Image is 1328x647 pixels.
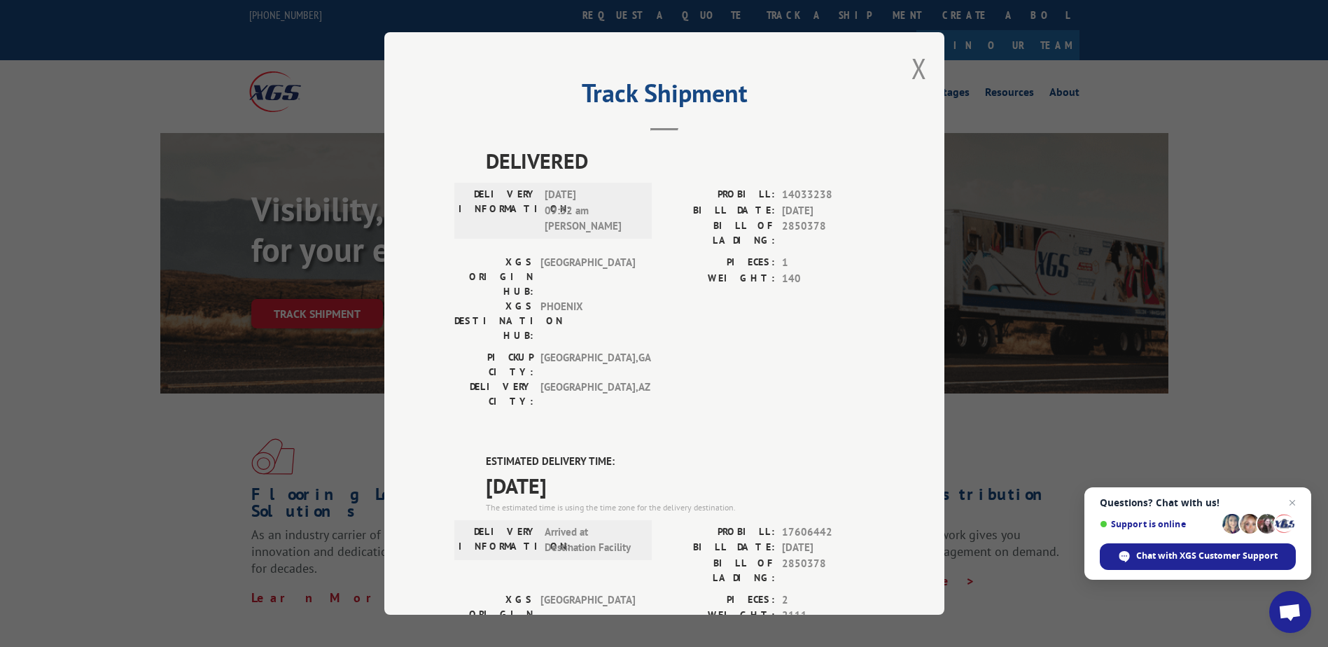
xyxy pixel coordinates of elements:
span: Support is online [1100,519,1217,529]
label: WEIGHT: [664,608,775,624]
span: [DATE] 09:32 am [PERSON_NAME] [545,187,639,235]
span: 2850378 [782,218,874,248]
span: 2 [782,592,874,608]
span: 2850378 [782,556,874,585]
label: PROBILL: [664,187,775,203]
label: DELIVERY INFORMATION: [459,524,538,556]
span: [DATE] [782,203,874,219]
label: XGS ORIGIN HUB: [454,592,533,636]
label: PROBILL: [664,524,775,541]
span: DELIVERED [486,145,874,176]
label: XGS DESTINATION HUB: [454,299,533,343]
label: ESTIMATED DELIVERY TIME: [486,454,874,470]
span: 140 [782,271,874,287]
button: Close modal [911,50,927,87]
label: BILL DATE: [664,203,775,219]
div: Chat with XGS Customer Support [1100,543,1296,570]
span: 2111 [782,608,874,624]
label: BILL DATE: [664,540,775,556]
label: PICKUP CITY: [454,350,533,380]
div: Open chat [1269,591,1311,633]
span: Questions? Chat with us! [1100,497,1296,508]
span: 14033238 [782,187,874,203]
span: Close chat [1284,494,1301,511]
span: Arrived at Destination Facility [545,524,639,556]
label: BILL OF LADING: [664,218,775,248]
label: DELIVERY CITY: [454,380,533,409]
h2: Track Shipment [454,83,874,110]
label: XGS ORIGIN HUB: [454,255,533,299]
span: Chat with XGS Customer Support [1136,550,1278,562]
label: WEIGHT: [664,271,775,287]
label: PIECES: [664,255,775,271]
span: PHOENIX [540,299,635,343]
span: [GEOGRAPHIC_DATA] , AZ [540,380,635,409]
span: [GEOGRAPHIC_DATA] , GA [540,350,635,380]
div: The estimated time is using the time zone for the delivery destination. [486,501,874,514]
span: [GEOGRAPHIC_DATA] [540,255,635,299]
span: 1 [782,255,874,271]
label: PIECES: [664,592,775,608]
span: [DATE] [486,470,874,501]
span: [GEOGRAPHIC_DATA] [540,592,635,636]
label: DELIVERY INFORMATION: [459,187,538,235]
span: [DATE] [782,540,874,556]
label: BILL OF LADING: [664,556,775,585]
span: 17606442 [782,524,874,541]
